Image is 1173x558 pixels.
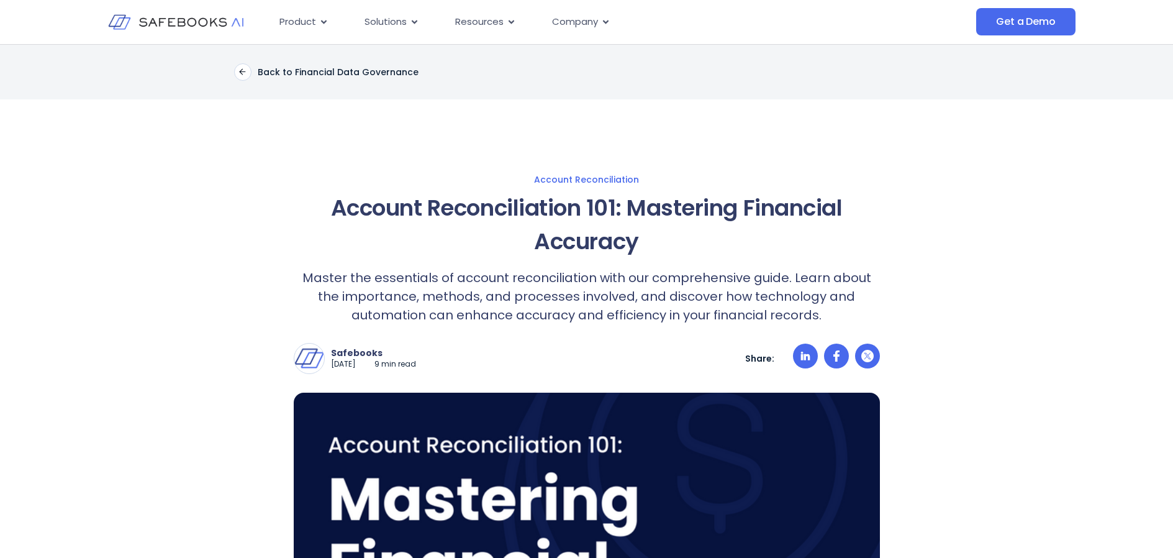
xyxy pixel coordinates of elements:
a: Get a Demo [976,8,1075,35]
span: Product [279,15,316,29]
p: Back to Financial Data Governance [258,66,419,78]
p: 9 min read [374,359,416,370]
span: Company [552,15,598,29]
p: Safebooks [331,347,416,359]
span: Solutions [365,15,407,29]
p: Master the essentials of account reconciliation with our comprehensive guide. Learn about the imp... [294,268,880,324]
nav: Menu [269,10,852,34]
h1: Account Reconciliation 101: Mastering Financial Accuracy [294,191,880,258]
a: Back to Financial Data Governance [234,63,419,81]
span: Get a Demo [996,16,1055,28]
img: Safebooks [294,344,324,373]
div: Menu Toggle [269,10,852,34]
a: Account Reconciliation [172,174,1002,185]
p: Share: [745,353,774,364]
span: Resources [455,15,504,29]
p: [DATE] [331,359,356,370]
